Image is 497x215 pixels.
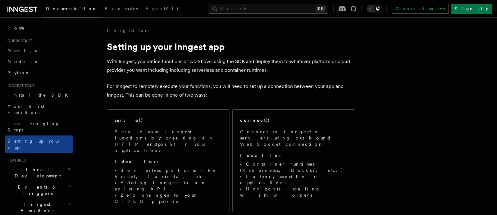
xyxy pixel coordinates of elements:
[115,167,222,180] li: Serverless platforms like Vercel, Lambda, etc.
[115,158,222,165] p: :
[209,4,328,14] button: Search...⌘K
[5,56,73,67] a: Node.js
[142,2,182,17] a: AgentKit
[367,5,381,12] button: Toggle dark mode
[46,6,97,11] span: Documentation
[7,104,44,115] span: Your first Functions
[7,48,37,53] span: Next.js
[240,129,348,147] p: Connect to Inngest's servers using out-bound WebSocket connection.
[5,201,67,214] span: Inngest Functions
[101,2,142,17] a: Examples
[451,4,492,14] a: Sign Up
[240,153,282,158] strong: Ideal for
[7,25,25,31] span: Home
[5,45,73,56] a: Next.js
[115,159,157,164] strong: Ideal for
[5,83,35,88] span: Inngest tour
[7,93,72,98] span: Install the SDK
[7,121,60,132] span: Leveraging Steps
[5,184,68,196] span: Events & Triggers
[5,101,73,118] a: Your first Functions
[115,117,143,123] h2: serve()
[240,173,348,186] li: Latency sensitive applications
[5,22,73,34] a: Home
[7,59,37,64] span: Node.js
[115,192,222,204] li: Zero changes to your CI/CD pipeline
[7,70,30,75] span: Python
[115,180,222,192] li: Adding Inngest to an existing API.
[107,57,355,75] p: With Inngest, you define functions or workflows using the SDK and deploy them to whatever platfor...
[232,109,355,212] a: connect()Connect to Inngest's servers using out-bound WebSocket connection.Ideal for:Container ru...
[240,161,348,173] li: Container runtimes (Kubernetes, Docker, etc.)
[107,41,355,52] h1: Setting up your Inngest app
[115,129,222,153] p: Serve your Inngest functions by creating an HTTP endpoint in your application.
[240,152,348,158] p: :
[107,82,355,99] p: For Inngest to remotely execute your functions, you will need to set up a connection between your...
[392,4,449,14] a: Contact sales
[5,89,73,101] a: Install the SDK
[107,109,230,212] a: serve()Serve your Inngest functions by creating an HTTP endpoint in your application.Ideal for:Se...
[7,139,61,150] span: Setting up your app
[5,118,73,135] a: Leveraging Steps
[5,181,73,199] button: Events & Triggers
[145,6,178,11] span: AgentKit
[107,27,150,34] a: Inngest tour
[5,67,73,78] a: Python
[316,6,325,12] kbd: ⌘K
[5,158,26,163] span: Features
[42,2,101,17] a: Documentation
[5,39,32,43] span: Quick start
[240,186,348,198] li: Horizontal scaling with workers
[5,167,68,179] span: Local Development
[5,164,73,181] button: Local Development
[5,135,73,153] a: Setting up your app
[240,117,270,123] h2: connect()
[105,6,138,11] span: Examples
